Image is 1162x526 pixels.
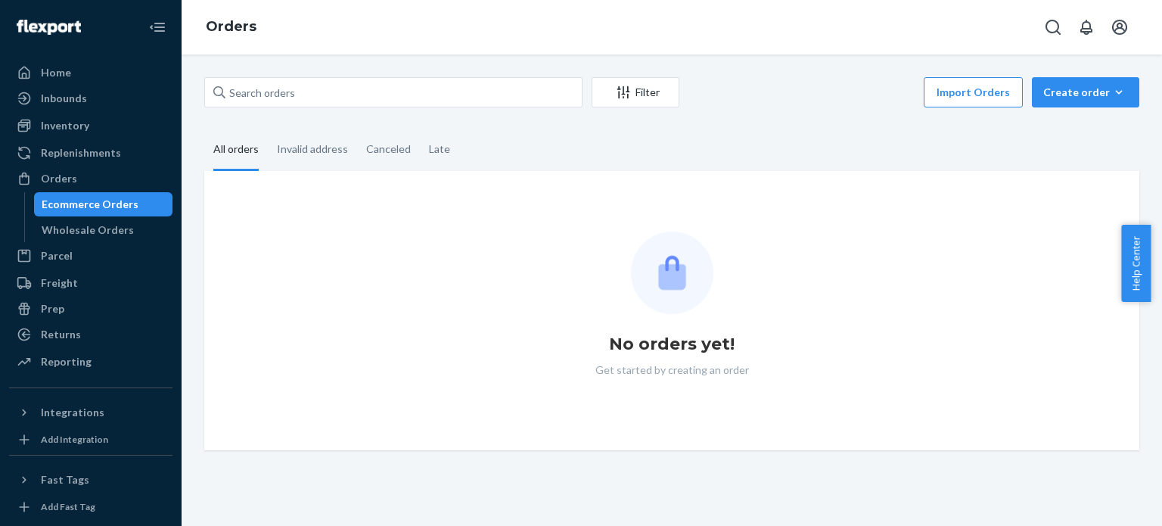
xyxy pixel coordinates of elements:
[41,433,108,446] div: Add Integration
[34,218,173,242] a: Wholesale Orders
[9,431,172,449] a: Add Integration
[592,85,679,100] div: Filter
[9,271,172,295] a: Freight
[9,61,172,85] a: Home
[41,354,92,369] div: Reporting
[1105,12,1135,42] button: Open account menu
[1038,12,1068,42] button: Open Search Box
[41,301,64,316] div: Prep
[9,244,172,268] a: Parcel
[41,327,81,342] div: Returns
[592,77,679,107] button: Filter
[17,20,81,35] img: Flexport logo
[9,167,172,191] a: Orders
[1121,225,1151,302] button: Help Center
[1043,85,1128,100] div: Create order
[595,363,749,378] p: Get started by creating an order
[41,500,95,513] div: Add Fast Tag
[1071,12,1101,42] button: Open notifications
[9,400,172,425] button: Integrations
[34,192,173,216] a: Ecommerce Orders
[41,145,121,160] div: Replenishments
[41,405,104,420] div: Integrations
[631,232,713,314] img: Empty list
[277,129,348,169] div: Invalid address
[110,11,165,24] span: Support
[142,12,172,42] button: Close Navigation
[194,5,269,49] ol: breadcrumbs
[9,114,172,138] a: Inventory
[1032,77,1139,107] button: Create order
[41,118,89,133] div: Inventory
[41,91,87,106] div: Inbounds
[366,129,411,169] div: Canceled
[609,332,735,356] h1: No orders yet!
[41,275,78,291] div: Freight
[9,141,172,165] a: Replenishments
[41,472,89,487] div: Fast Tags
[924,77,1023,107] button: Import Orders
[213,129,259,171] div: All orders
[429,129,450,169] div: Late
[9,322,172,347] a: Returns
[9,468,172,492] button: Fast Tags
[41,65,71,80] div: Home
[206,18,256,35] a: Orders
[9,350,172,374] a: Reporting
[9,297,172,321] a: Prep
[204,77,583,107] input: Search orders
[9,498,172,516] a: Add Fast Tag
[42,223,134,238] div: Wholesale Orders
[9,86,172,110] a: Inbounds
[41,171,77,186] div: Orders
[42,197,138,212] div: Ecommerce Orders
[41,248,73,263] div: Parcel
